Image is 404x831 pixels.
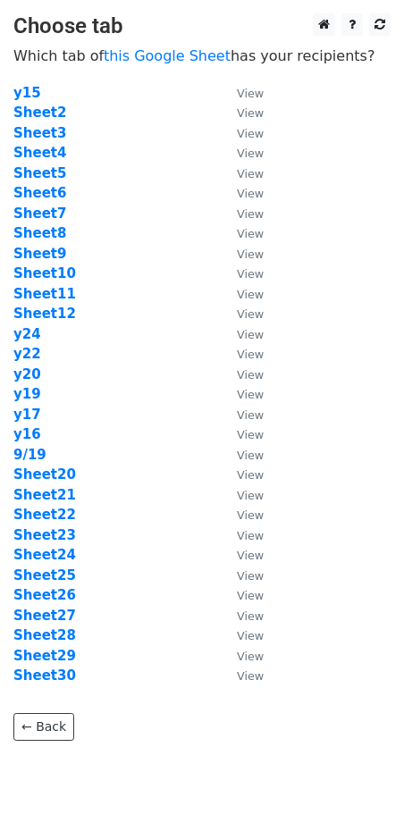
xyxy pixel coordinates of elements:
a: View [219,286,264,302]
a: View [219,105,264,121]
a: View [219,225,264,241]
a: View [219,587,264,603]
a: Sheet21 [13,487,76,503]
small: View [237,529,264,542]
small: View [237,187,264,200]
small: View [237,368,264,382]
a: View [219,85,264,101]
small: View [237,328,264,341]
a: View [219,667,264,684]
a: View [219,206,264,222]
strong: Sheet5 [13,165,66,181]
a: View [219,426,264,442]
a: View [219,627,264,643]
a: Sheet23 [13,527,76,543]
small: View [237,428,264,441]
a: View [219,407,264,423]
p: Which tab of has your recipients? [13,46,391,65]
a: Sheet27 [13,608,76,624]
strong: Sheet6 [13,185,66,201]
a: Sheet9 [13,246,66,262]
strong: Sheet12 [13,306,76,322]
a: y17 [13,407,41,423]
a: View [219,466,264,483]
a: View [219,326,264,342]
small: View [237,106,264,120]
small: View [237,569,264,583]
small: View [237,288,264,301]
a: View [219,145,264,161]
small: View [237,87,264,100]
a: Sheet24 [13,547,76,563]
small: View [237,127,264,140]
a: View [219,447,264,463]
a: Sheet4 [13,145,66,161]
a: Sheet8 [13,225,66,241]
a: View [219,547,264,563]
small: View [237,449,264,462]
a: ← Back [13,713,74,741]
a: Sheet10 [13,265,76,281]
small: View [237,307,264,321]
a: Sheet11 [13,286,76,302]
small: View [237,408,264,422]
a: View [219,608,264,624]
a: y20 [13,366,41,382]
small: View [237,388,264,401]
a: y15 [13,85,41,101]
a: 9/19 [13,447,46,463]
a: View [219,185,264,201]
a: this Google Sheet [104,47,231,64]
small: View [237,147,264,160]
small: View [237,629,264,642]
a: y19 [13,386,41,402]
a: View [219,246,264,262]
a: y22 [13,346,41,362]
small: View [237,167,264,180]
a: Sheet22 [13,507,76,523]
a: View [219,527,264,543]
small: View [237,508,264,522]
a: View [219,125,264,141]
a: Sheet3 [13,125,66,141]
small: View [237,589,264,602]
a: Sheet20 [13,466,76,483]
a: Sheet25 [13,567,76,583]
a: Sheet30 [13,667,76,684]
a: View [219,366,264,382]
small: View [237,207,264,221]
small: View [237,227,264,240]
a: Sheet29 [13,648,76,664]
a: y24 [13,326,41,342]
a: View [219,165,264,181]
small: View [237,468,264,482]
a: Sheet7 [13,206,66,222]
small: View [237,650,264,663]
small: View [237,348,264,361]
small: View [237,669,264,683]
a: Sheet2 [13,105,66,121]
a: Sheet26 [13,587,76,603]
a: Sheet28 [13,627,76,643]
a: View [219,386,264,402]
